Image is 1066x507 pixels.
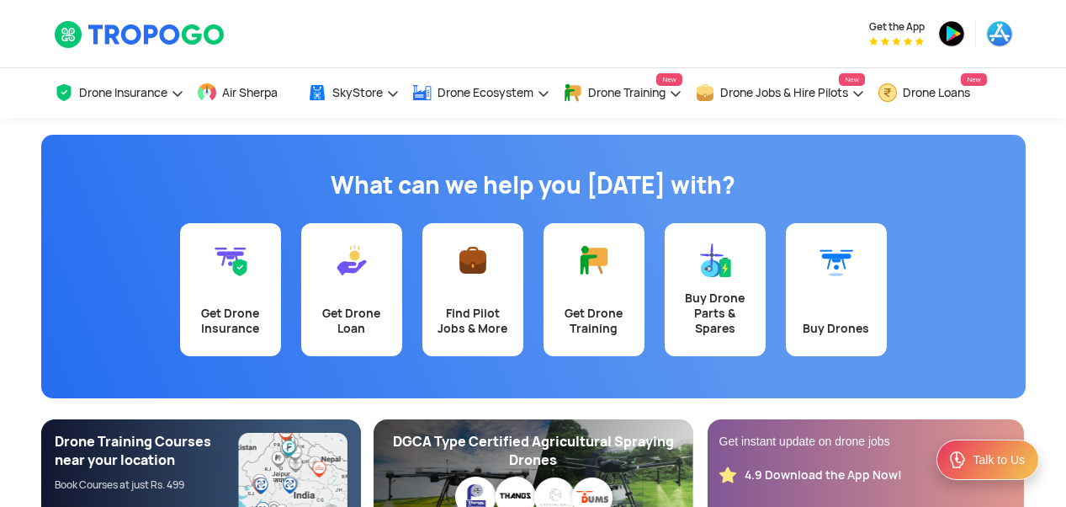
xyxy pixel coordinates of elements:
[432,306,513,336] div: Find Pilot Jobs & More
[311,306,392,336] div: Get Drone Loan
[665,223,766,356] a: Buy Drone Parts & Spares
[307,68,400,118] a: SkyStore
[222,86,278,99] span: Air Sherpa
[938,20,965,47] img: playstore
[563,68,682,118] a: Drone TrainingNew
[190,306,271,336] div: Get Drone Insurance
[903,86,970,99] span: Drone Loans
[387,433,680,470] div: DGCA Type Certified Agricultural Spraying Drones
[786,223,887,356] a: Buy Drones
[588,86,666,99] span: Drone Training
[335,243,369,277] img: Get Drone Loan
[745,467,902,483] div: 4.9 Download the App Now!
[332,86,383,99] span: SkyStore
[819,243,853,277] img: Buy Drones
[55,478,239,492] div: Book Courses at just Rs. 499
[55,433,239,470] div: Drone Training Courses near your location
[973,451,1025,468] div: Talk to Us
[301,223,402,356] a: Get Drone Loan
[54,68,184,118] a: Drone Insurance
[456,243,490,277] img: Find Pilot Jobs & More
[878,68,987,118] a: Drone LoansNew
[554,306,634,336] div: Get Drone Training
[656,73,681,86] span: New
[698,243,732,277] img: Buy Drone Parts & Spares
[54,20,226,49] img: TropoGo Logo
[986,20,1013,47] img: appstore
[79,86,167,99] span: Drone Insurance
[214,243,247,277] img: Get Drone Insurance
[180,223,281,356] a: Get Drone Insurance
[869,20,925,34] span: Get the App
[961,73,986,86] span: New
[544,223,644,356] a: Get Drone Training
[947,450,968,470] img: ic_Support.svg
[796,321,877,336] div: Buy Drones
[438,86,533,99] span: Drone Ecosystem
[869,37,924,45] img: App Raking
[720,86,848,99] span: Drone Jobs & Hire Pilots
[839,73,864,86] span: New
[422,223,523,356] a: Find Pilot Jobs & More
[719,467,736,483] img: star_rating
[719,433,1012,450] div: Get instant update on drone jobs
[675,291,756,336] div: Buy Drone Parts & Spares
[577,243,611,277] img: Get Drone Training
[695,68,865,118] a: Drone Jobs & Hire PilotsNew
[197,68,294,118] a: Air Sherpa
[54,168,1013,202] h1: What can we help you [DATE] with?
[412,68,550,118] a: Drone Ecosystem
